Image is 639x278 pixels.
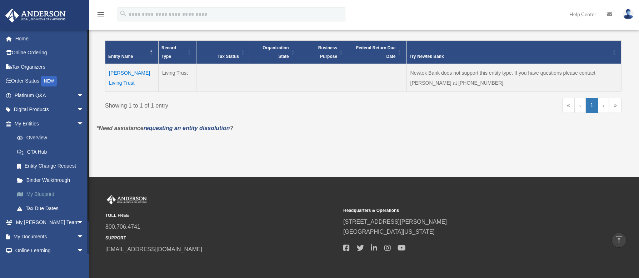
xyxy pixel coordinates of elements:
i: search [119,10,127,18]
span: arrow_drop_down [77,229,91,244]
span: Entity Name [108,54,133,59]
a: Digital Productsarrow_drop_down [5,103,95,117]
a: My [PERSON_NAME] Teamarrow_drop_down [5,215,95,230]
a: requesting an entity dissolution [144,125,230,131]
a: Previous [575,98,586,113]
a: vertical_align_top [611,233,626,248]
span: Tax Status [218,54,239,59]
th: Tax Status: Activate to sort [196,40,250,64]
a: Home [5,31,95,46]
a: 800.706.4741 [105,224,140,230]
div: NEW [41,76,57,86]
img: Anderson Advisors Platinum Portal [3,9,68,23]
span: Record Type [161,45,176,59]
a: Order StatusNEW [5,74,95,89]
a: First [562,98,575,113]
td: [PERSON_NAME] Living Trust [105,64,159,92]
a: My Entitiesarrow_drop_down [5,116,95,131]
td: Living Trust [159,64,196,92]
span: Business Purpose [318,45,337,59]
td: Newtek Bank does not support this entity type. If you have questions please contact [PERSON_NAME]... [406,64,621,92]
a: Online Ordering [5,46,95,60]
span: Organization State [263,45,289,59]
i: vertical_align_top [615,235,623,244]
a: [GEOGRAPHIC_DATA][US_STATE] [343,229,435,235]
a: Tax Due Dates [10,201,95,215]
a: My Blueprint [10,187,95,202]
th: Business Purpose: Activate to sort [300,40,348,64]
th: Record Type: Activate to sort [159,40,196,64]
th: Organization State: Activate to sort [250,40,300,64]
span: arrow_drop_down [77,244,91,258]
span: arrow_drop_down [77,103,91,117]
div: Try Newtek Bank [410,52,610,61]
em: *Need assistance ? [96,125,233,131]
span: arrow_drop_down [77,215,91,230]
small: SUPPORT [105,234,338,242]
a: Last [609,98,621,113]
span: arrow_drop_down [77,116,91,131]
th: Try Newtek Bank : Activate to sort [406,40,621,64]
div: Showing 1 to 1 of 1 entry [105,98,358,111]
span: Federal Return Due Date [356,45,396,59]
a: Online Learningarrow_drop_down [5,244,95,258]
a: Overview [10,131,91,145]
a: [STREET_ADDRESS][PERSON_NAME] [343,219,447,225]
a: Tax Organizers [5,60,95,74]
img: Anderson Advisors Platinum Portal [105,195,148,204]
a: menu [96,13,105,19]
small: TOLL FREE [105,212,338,219]
th: Entity Name: Activate to invert sorting [105,40,159,64]
a: Platinum Q&Aarrow_drop_down [5,88,95,103]
a: My Documentsarrow_drop_down [5,229,95,244]
span: arrow_drop_down [77,88,91,103]
i: menu [96,10,105,19]
a: [EMAIL_ADDRESS][DOMAIN_NAME] [105,246,202,252]
a: Next [598,98,609,113]
a: CTA Hub [10,145,95,159]
th: Federal Return Due Date: Activate to sort [348,40,406,64]
a: 1 [586,98,598,113]
img: User Pic [623,9,634,19]
a: Entity Change Request [10,159,95,173]
small: Headquarters & Operations [343,207,576,214]
a: Binder Walkthrough [10,173,95,187]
